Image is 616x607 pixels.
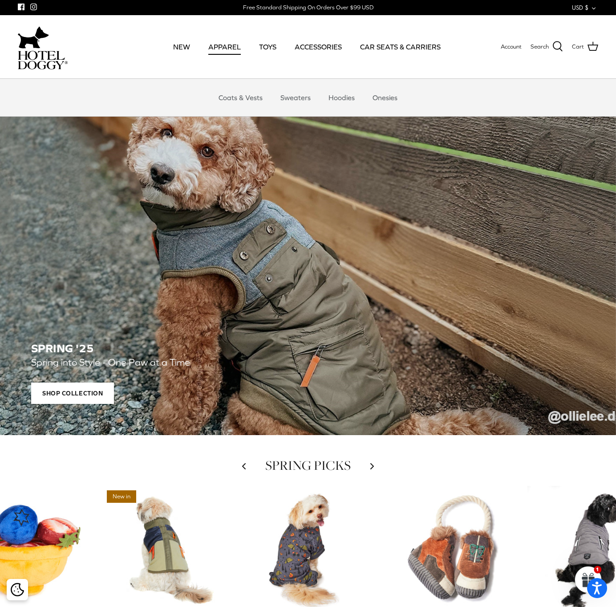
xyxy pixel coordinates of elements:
[18,24,68,69] a: hoteldoggycom
[18,4,24,10] a: Facebook
[390,490,422,503] span: 15% off
[265,456,351,474] a: SPRING PICKS
[572,42,584,52] span: Cart
[165,32,198,62] a: NEW
[31,342,585,355] h2: SPRING '25
[7,579,28,600] div: Cookie policy
[30,4,37,10] a: Instagram
[248,490,280,503] span: 15% off
[532,490,563,503] span: 20% off
[352,32,449,62] a: CAR SEATS & CARRIERS
[107,490,136,503] span: New in
[243,1,373,14] a: Free Standard Shipping On Orders Over $99 USD
[531,42,549,52] span: Search
[251,32,284,62] a: TOYS
[572,41,598,53] a: Cart
[320,84,363,111] a: Hoodies
[272,84,319,111] a: Sweaters
[18,24,49,51] img: dog-icon.svg
[18,51,68,69] img: hoteldoggycom
[200,32,249,62] a: APPAREL
[501,42,522,52] a: Account
[531,41,563,53] a: Search
[31,355,436,371] p: Spring into Style - One Paw at a Time
[132,32,481,62] div: Primary navigation
[243,4,373,12] div: Free Standard Shipping On Orders Over $99 USD
[365,84,405,111] a: Onesies
[11,583,24,596] img: Cookie policy
[501,43,522,50] span: Account
[211,84,271,111] a: Coats & Vests
[9,582,25,598] button: Cookie policy
[287,32,350,62] a: ACCESSORIES
[31,383,114,404] span: Shop Collection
